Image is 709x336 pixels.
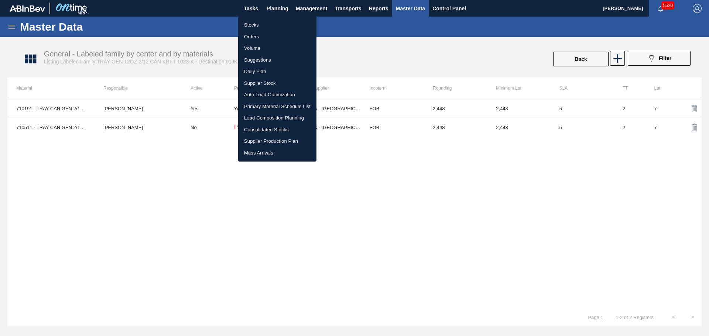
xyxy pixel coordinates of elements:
[238,135,316,147] a: Supplier Production Plan
[238,77,316,89] a: Supplier Stock
[238,112,316,124] a: Load Composition Planning
[238,31,316,43] a: Orders
[238,147,316,159] a: Mass Arrivals
[238,66,316,77] a: Daily Plan
[238,124,316,136] a: Consolidated Stocks
[238,89,316,101] a: Auto Load Optimization
[238,101,316,112] a: Primary Material Schedule List
[238,19,316,31] a: Stocks
[238,54,316,66] a: Suggestions
[238,42,316,54] a: Volume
